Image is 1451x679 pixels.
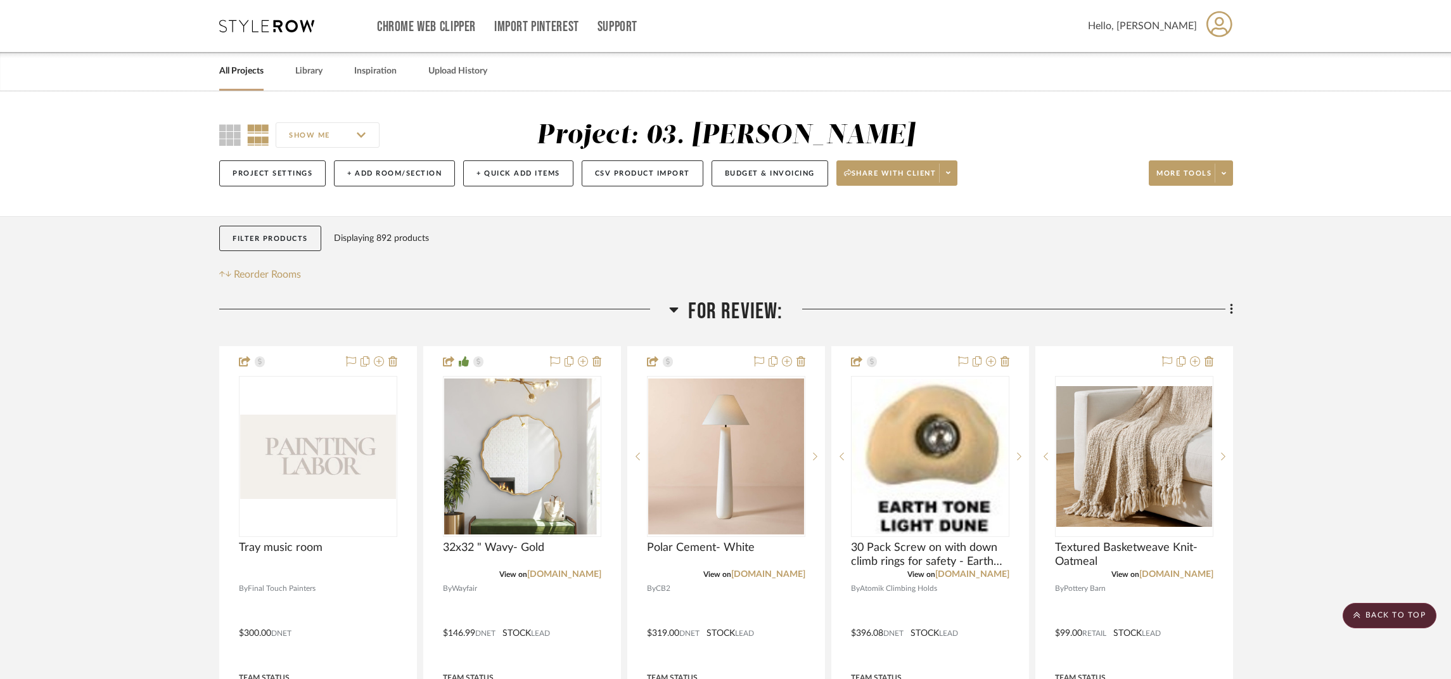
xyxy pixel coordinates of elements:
a: Import Pinterest [494,22,579,32]
div: Project: 03. [PERSON_NAME] [537,122,915,149]
a: Inspiration [354,63,397,80]
span: View on [907,571,935,578]
a: [DOMAIN_NAME] [731,570,805,579]
span: Pottery Barn [1064,583,1106,595]
span: More tools [1156,169,1211,188]
button: Filter Products [219,226,321,252]
span: By [1055,583,1064,595]
span: Tray music room [239,541,323,555]
span: 30 Pack Screw on with down climb rings for safety - Earth tone light dune [851,541,1009,569]
span: Reorder Rooms [234,267,301,282]
scroll-to-top-button: BACK TO TOP [1343,603,1436,628]
span: By [239,583,248,595]
button: Reorder Rooms [219,267,301,282]
span: CB2 [656,583,670,595]
a: [DOMAIN_NAME] [1139,570,1213,579]
a: [DOMAIN_NAME] [935,570,1009,579]
button: More tools [1149,160,1233,186]
button: + Add Room/Section [334,160,455,186]
button: Budget & Invoicing [712,160,828,186]
a: Support [598,22,637,32]
a: All Projects [219,63,264,80]
img: Tray music room [240,415,396,499]
span: Polar Cement- White [647,541,755,555]
span: Textured Basketweave Knit- Oatmeal [1055,541,1213,569]
button: CSV Product Import [582,160,703,186]
a: [DOMAIN_NAME] [527,570,601,579]
span: By [851,583,860,595]
img: 30 Pack Screw on with down climb rings for safety - Earth tone light dune [852,379,1008,534]
a: Upload History [428,63,487,80]
span: View on [1111,571,1139,578]
span: View on [499,571,527,578]
img: Polar Cement- White [648,378,804,534]
img: Textured Basketweave Knit- Oatmeal [1056,386,1212,526]
span: Final Touch Painters [248,583,316,595]
div: 0 [240,377,397,536]
span: Atomik Climbing Holds [860,583,937,595]
span: By [647,583,656,595]
img: 32x32 " Wavy- Gold [444,378,600,534]
div: 0 [648,377,805,536]
span: By [443,583,452,595]
div: Displaying 892 products [334,226,429,251]
button: Project Settings [219,160,326,186]
a: Chrome Web Clipper [377,22,476,32]
button: + Quick Add Items [463,160,573,186]
span: Share with client [844,169,936,188]
span: Hello, [PERSON_NAME] [1088,18,1197,34]
span: 32x32 " Wavy- Gold [443,541,544,555]
button: Share with client [836,160,958,186]
a: Library [295,63,323,80]
span: For Review: [688,298,783,325]
span: Wayfair [452,583,477,595]
span: View on [703,571,731,578]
